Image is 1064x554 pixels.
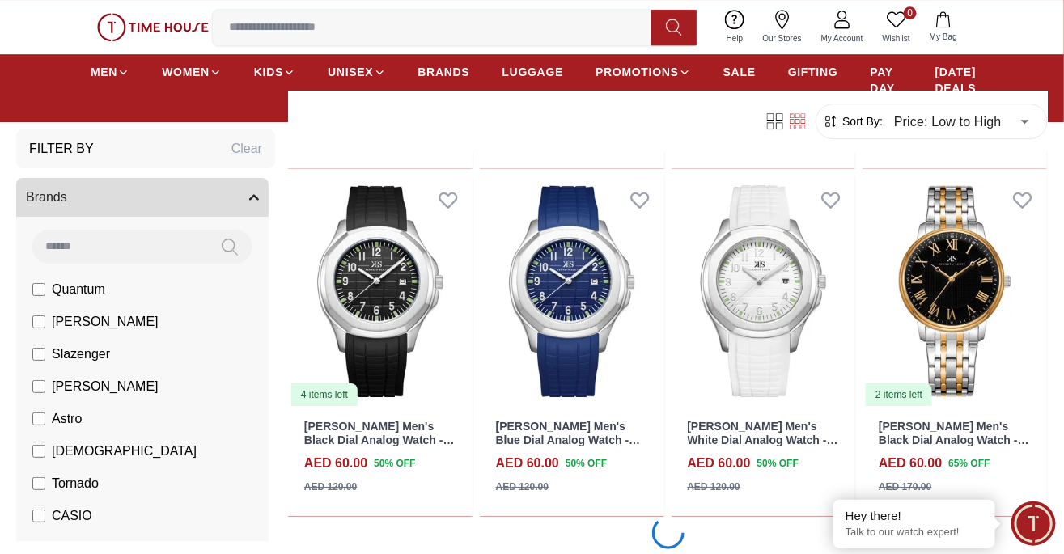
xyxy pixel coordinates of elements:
div: Chat Widget [1011,501,1056,546]
a: [PERSON_NAME] Men's Black Dial Analog Watch - K22029-KBKB [879,420,1029,460]
a: 0Wishlist [873,6,920,48]
a: Our Stores [753,6,812,48]
span: [PERSON_NAME] [52,377,159,396]
input: [PERSON_NAME] [32,315,45,328]
span: Help [720,32,750,44]
a: [PERSON_NAME] Men's White Dial Analog Watch - K24014-SSWW [688,420,838,460]
span: Our Stores [757,32,808,44]
span: WOMEN [162,64,210,80]
span: GIFTING [788,64,838,80]
a: UNISEX [328,57,385,87]
span: [DATE] DEALS [935,64,977,96]
input: Tornado [32,477,45,490]
a: KIDS [254,57,295,87]
div: AED 120.00 [496,480,549,494]
div: 4 items left [291,383,358,406]
span: 50 % OFF [374,456,415,471]
input: [PERSON_NAME] [32,380,45,393]
span: [DEMOGRAPHIC_DATA] [52,442,197,461]
span: My Bag [923,31,964,43]
span: Tornado [52,474,99,493]
span: LUGGAGE [502,64,564,80]
span: UNISEX [328,64,373,80]
span: BRANDS [418,64,470,80]
button: Sort By: [823,113,883,129]
span: 65 % OFF [949,456,990,471]
a: SALE [723,57,756,87]
span: Slazenger [52,345,110,364]
span: Sort By: [839,113,883,129]
a: Kenneth Scott Men's Black Dial Analog Watch - K22029-KBKB2 items left [863,176,1047,407]
span: Astro [52,409,82,429]
a: BRANDS [418,57,470,87]
img: Kenneth Scott Men's Black Dial Analog Watch - K22029-KBKB [863,176,1047,407]
div: Price: Low to High [883,99,1041,144]
div: 2 items left [866,383,932,406]
input: [DEMOGRAPHIC_DATA] [32,445,45,458]
h4: AED 60.00 [496,454,559,473]
a: [DATE] DEALS [935,57,977,103]
h3: Filter By [29,139,94,159]
span: 0 [904,6,917,19]
a: [PERSON_NAME] Men's Black Dial Analog Watch - K24014-SSBB [304,420,455,460]
a: Help [717,6,753,48]
div: AED 120.00 [304,480,357,494]
input: Quantum [32,283,45,296]
span: MEN [91,64,117,80]
div: Hey there! [846,508,983,524]
img: Kenneth Scott Men's Blue Dial Analog Watch - K24014-SSNN [480,176,664,407]
a: LUGGAGE [502,57,564,87]
p: Talk to our watch expert! [846,526,983,539]
span: Quantum [52,280,105,299]
div: AED 120.00 [688,480,740,494]
img: Kenneth Scott Men's Black Dial Analog Watch - K24014-SSBB [288,176,473,407]
span: PROMOTIONS [596,64,679,80]
span: PAY DAY SALE [871,64,903,112]
a: GIFTING [788,57,838,87]
span: [PERSON_NAME] [52,312,159,332]
a: PAY DAY SALE [871,57,903,119]
a: [PERSON_NAME] Men's Blue Dial Analog Watch - K24014-SSNN [496,420,641,460]
button: Brands [16,178,269,217]
div: Clear [231,139,262,159]
img: Kenneth Scott Men's White Dial Analog Watch - K24014-SSWW [672,176,856,407]
a: WOMEN [162,57,222,87]
span: 50 % OFF [757,456,799,471]
span: SALE [723,64,756,80]
img: ... [97,13,209,41]
input: Slazenger [32,348,45,361]
a: Kenneth Scott Men's Black Dial Analog Watch - K24014-SSBB4 items left [288,176,473,407]
input: Astro [32,412,45,425]
span: CASIO [52,506,92,526]
a: MEN [91,57,129,87]
h4: AED 60.00 [688,454,751,473]
input: CASIO [32,510,45,522]
span: KIDS [254,64,283,80]
span: Wishlist [876,32,917,44]
a: PROMOTIONS [596,57,691,87]
button: My Bag [920,8,967,46]
h4: AED 60.00 [879,454,942,473]
span: 50 % OFF [566,456,607,471]
span: My Account [815,32,870,44]
h4: AED 60.00 [304,454,367,473]
span: Brands [26,188,67,207]
div: AED 170.00 [879,480,931,494]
